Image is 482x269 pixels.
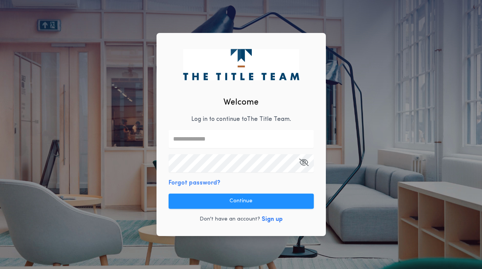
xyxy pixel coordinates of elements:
[223,96,259,109] h2: Welcome
[191,115,291,124] p: Log in to continue to The Title Team .
[200,216,260,223] p: Don't have an account?
[262,215,283,224] button: Sign up
[183,49,299,80] img: logo
[169,178,220,188] button: Forgot password?
[169,194,314,209] button: Continue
